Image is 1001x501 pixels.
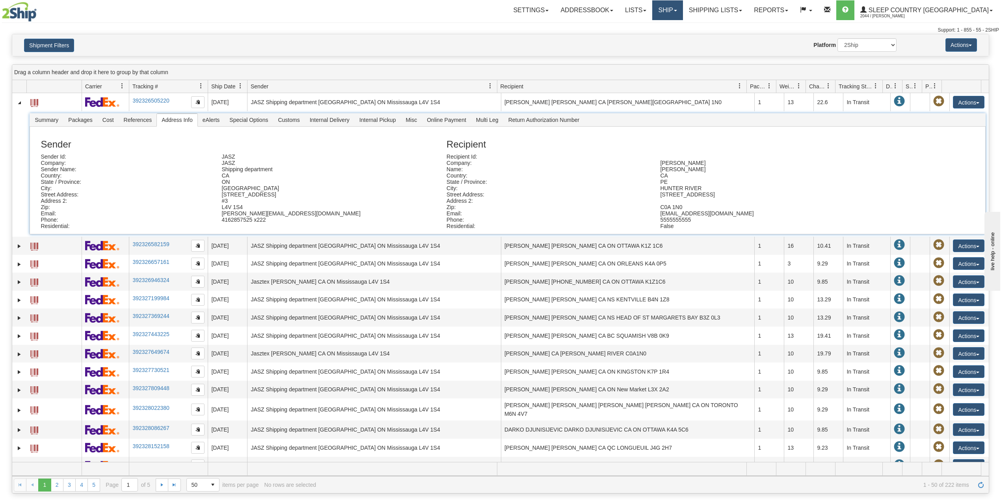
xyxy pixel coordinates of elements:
[85,277,119,287] img: 2 - FedEx Express®
[186,478,220,492] span: Page sizes drop down
[207,479,219,491] span: select
[35,217,216,223] div: Phone:
[247,381,501,399] td: JASZ Shipping department [GEOGRAPHIC_DATA] ON Mississauga L4V 1S4
[843,439,890,457] td: In Transit
[87,479,100,491] a: 5
[6,7,73,13] div: live help - online
[953,365,984,378] button: Actions
[30,441,38,454] a: Label
[784,291,813,309] td: 10
[191,348,205,359] button: Copy to clipboard
[813,457,843,475] td: 9.29
[754,237,784,255] td: 1
[216,217,396,223] div: 4162857525 x222
[953,257,984,270] button: Actions
[652,0,683,20] a: Ship
[208,345,247,363] td: [DATE]
[933,258,944,269] span: Pickup Not Assigned
[501,345,755,363] td: [PERSON_NAME] CA [PERSON_NAME] RIVER C0A1N0
[85,349,119,359] img: 2 - FedEx Express®
[35,166,216,172] div: Sender Name:
[85,405,119,415] img: 2 - FedEx Express®
[754,363,784,381] td: 1
[208,255,247,273] td: [DATE]
[501,237,755,255] td: [PERSON_NAME] [PERSON_NAME] CA ON OTTAWA K1Z 1C6
[30,293,38,305] a: Label
[813,345,843,363] td: 19.79
[208,273,247,291] td: [DATE]
[754,291,784,309] td: 1
[132,461,169,467] a: 392328217181
[953,423,984,436] button: Actions
[63,114,97,126] span: Packages
[894,239,905,250] span: In Transit
[15,386,23,394] a: Expand
[247,439,501,457] td: JASZ Shipping department [GEOGRAPHIC_DATA] ON Mississauga L4V 1S4
[30,275,38,288] a: Label
[441,210,654,217] div: Email:
[501,398,755,421] td: [PERSON_NAME] [PERSON_NAME] [PERSON_NAME] [PERSON_NAME] CA ON TORONTO M6N 4V7
[784,308,813,327] td: 10
[15,444,23,452] a: Expand
[500,82,523,90] span: Recipient
[843,308,890,327] td: In Transit
[843,93,890,111] td: In Transit
[305,114,354,126] span: Internal Delivery
[168,479,180,491] a: Go to the last page
[191,460,205,471] button: Copy to clipboard
[30,114,63,126] span: Summary
[654,179,868,185] div: PE
[441,223,654,229] div: Residential:
[15,242,23,250] a: Expand
[843,421,890,439] td: In Transit
[122,479,138,491] input: Page 1
[85,295,119,305] img: 2 - FedEx Express®
[216,185,396,191] div: [GEOGRAPHIC_DATA]
[441,217,654,223] div: Phone:
[792,79,806,93] a: Weight filter column settings
[908,79,922,93] a: Shipment Issues filter column settings
[933,239,944,250] span: Pickup Not Assigned
[843,381,890,399] td: In Transit
[501,93,755,111] td: [PERSON_NAME] [PERSON_NAME] CA [PERSON_NAME][GEOGRAPHIC_DATA] 1N0
[191,384,205,396] button: Copy to clipboard
[208,439,247,457] td: [DATE]
[945,38,977,52] button: Actions
[484,79,497,93] a: Sender filter column settings
[208,291,247,309] td: [DATE]
[843,291,890,309] td: In Transit
[501,439,755,457] td: [PERSON_NAME] [PERSON_NAME] CA QC LONGUEUIL J4G 2H7
[35,191,216,198] div: Street Address:
[754,457,784,475] td: 1
[780,82,796,90] span: Weight
[191,442,205,454] button: Copy to clipboard
[843,255,890,273] td: In Transit
[501,381,755,399] td: [PERSON_NAME] [PERSON_NAME] CA ON New Market L3X 2A2
[191,404,205,415] button: Copy to clipboard
[501,291,755,309] td: [PERSON_NAME] [PERSON_NAME] CA NS KENTVILLE B4N 1Z8
[24,39,74,52] button: Shipment Filters
[63,479,76,491] a: 3
[860,12,919,20] span: 2044 / [PERSON_NAME]
[554,0,619,20] a: Addressbook
[501,308,755,327] td: [PERSON_NAME] [PERSON_NAME] CA NS HEAD OF ST MARGARETS BAY B3Z 0L3
[501,363,755,381] td: [PERSON_NAME] [PERSON_NAME] CA ON KINGSTON K7P 1R4
[754,308,784,327] td: 1
[247,291,501,309] td: JASZ Shipping department [GEOGRAPHIC_DATA] ON Mississauga L4V 1S4
[247,398,501,421] td: JASZ Shipping department [GEOGRAPHIC_DATA] ON Mississauga L4V 1S4
[30,329,38,342] a: Label
[85,425,119,435] img: 2 - FedEx Express®
[15,296,23,304] a: Expand
[754,345,784,363] td: 1
[208,381,247,399] td: [DATE]
[813,363,843,381] td: 9.85
[132,405,169,411] a: 392328022380
[85,385,119,394] img: 2 - FedEx Express®
[191,294,205,306] button: Copy to clipboard
[225,114,273,126] span: Special Options
[784,93,813,111] td: 13
[132,367,169,373] a: 392327730521
[953,329,984,342] button: Actions
[654,185,868,191] div: HUNTER RIVER
[273,114,304,126] span: Customs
